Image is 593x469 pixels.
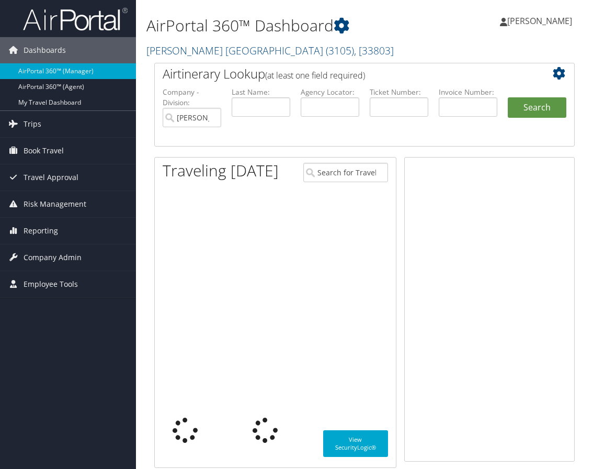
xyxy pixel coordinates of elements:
span: Reporting [24,218,58,244]
span: ( 3105 ) [326,43,354,58]
input: Search for Traveler [303,163,388,182]
label: Ticket Number: [370,87,428,97]
span: , [ 33803 ] [354,43,394,58]
span: [PERSON_NAME] [507,15,572,27]
h1: AirPortal 360™ Dashboard [146,15,437,37]
span: Trips [24,111,41,137]
span: Risk Management [24,191,86,217]
img: airportal-logo.png [23,7,128,31]
label: Agency Locator: [301,87,359,97]
span: (at least one field required) [265,70,365,81]
label: Company - Division: [163,87,221,108]
span: Company Admin [24,244,82,271]
button: Search [508,97,566,118]
span: Dashboards [24,37,66,63]
a: View SecurityLogic® [323,430,388,457]
label: Invoice Number: [439,87,497,97]
a: [PERSON_NAME] [GEOGRAPHIC_DATA] [146,43,394,58]
h1: Traveling [DATE] [163,160,279,182]
span: Book Travel [24,138,64,164]
h2: Airtinerary Lookup [163,65,531,83]
span: Travel Approval [24,164,78,191]
span: Employee Tools [24,271,78,297]
label: Last Name: [232,87,290,97]
a: [PERSON_NAME] [500,5,583,37]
